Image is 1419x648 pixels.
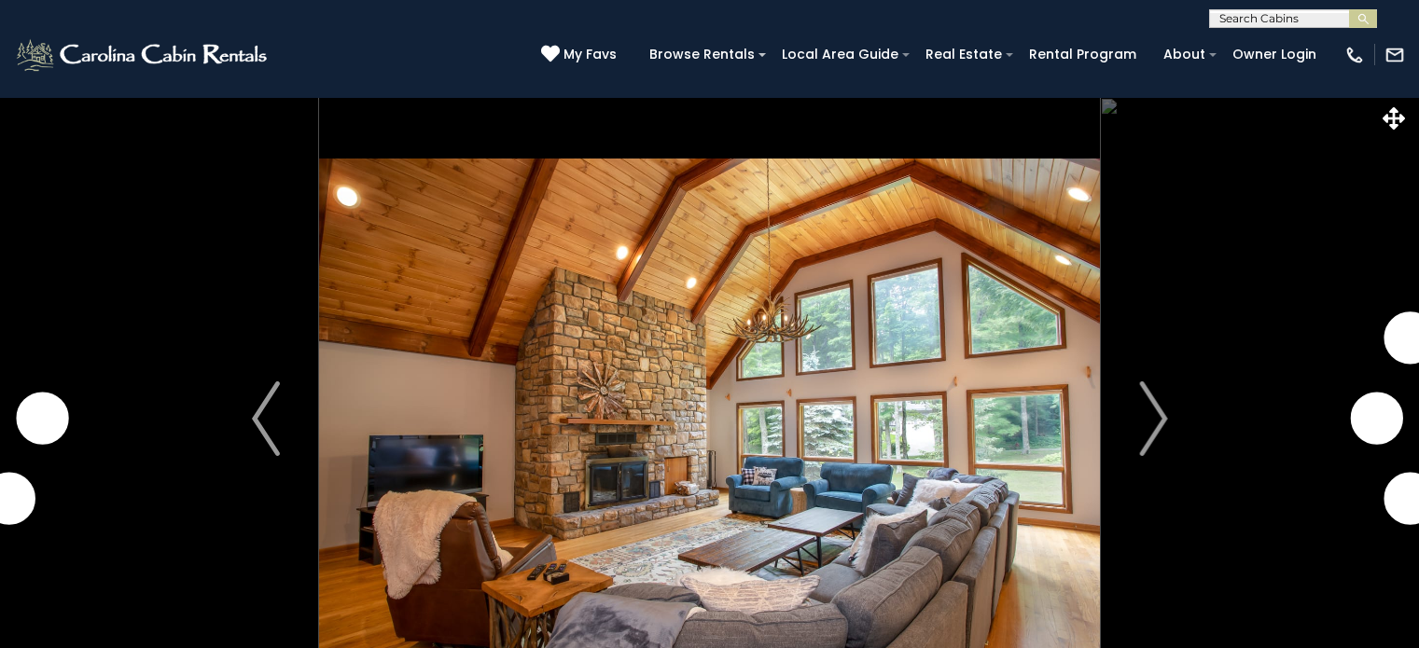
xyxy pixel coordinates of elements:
span: My Favs [563,45,617,64]
img: mail-regular-white.png [1384,45,1405,65]
img: phone-regular-white.png [1344,45,1365,65]
img: arrow [1139,381,1167,456]
img: arrow [252,381,280,456]
img: White-1-2.png [14,36,272,74]
a: Rental Program [1020,40,1146,69]
a: Browse Rentals [640,40,764,69]
a: My Favs [541,45,621,65]
a: Real Estate [916,40,1011,69]
a: Owner Login [1223,40,1326,69]
a: Local Area Guide [772,40,908,69]
a: About [1154,40,1215,69]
